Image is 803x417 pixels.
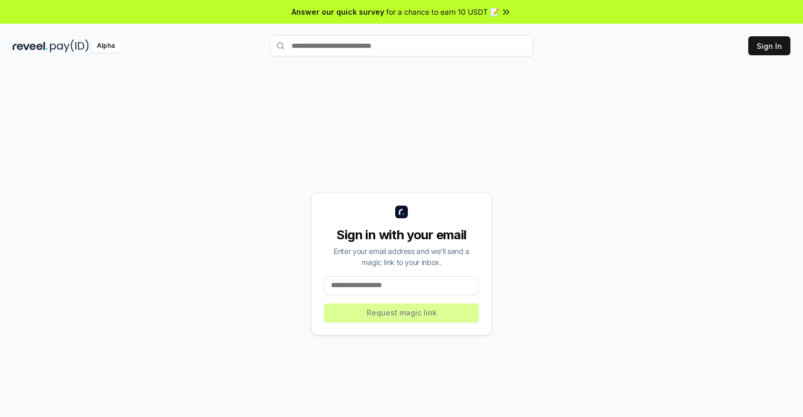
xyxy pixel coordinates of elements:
[292,6,384,17] span: Answer our quick survey
[386,6,499,17] span: for a chance to earn 10 USDT 📝
[91,39,121,53] div: Alpha
[395,206,408,218] img: logo_small
[13,39,48,53] img: reveel_dark
[324,246,479,268] div: Enter your email address and we’ll send a magic link to your inbox.
[324,227,479,243] div: Sign in with your email
[50,39,89,53] img: pay_id
[748,36,790,55] button: Sign In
